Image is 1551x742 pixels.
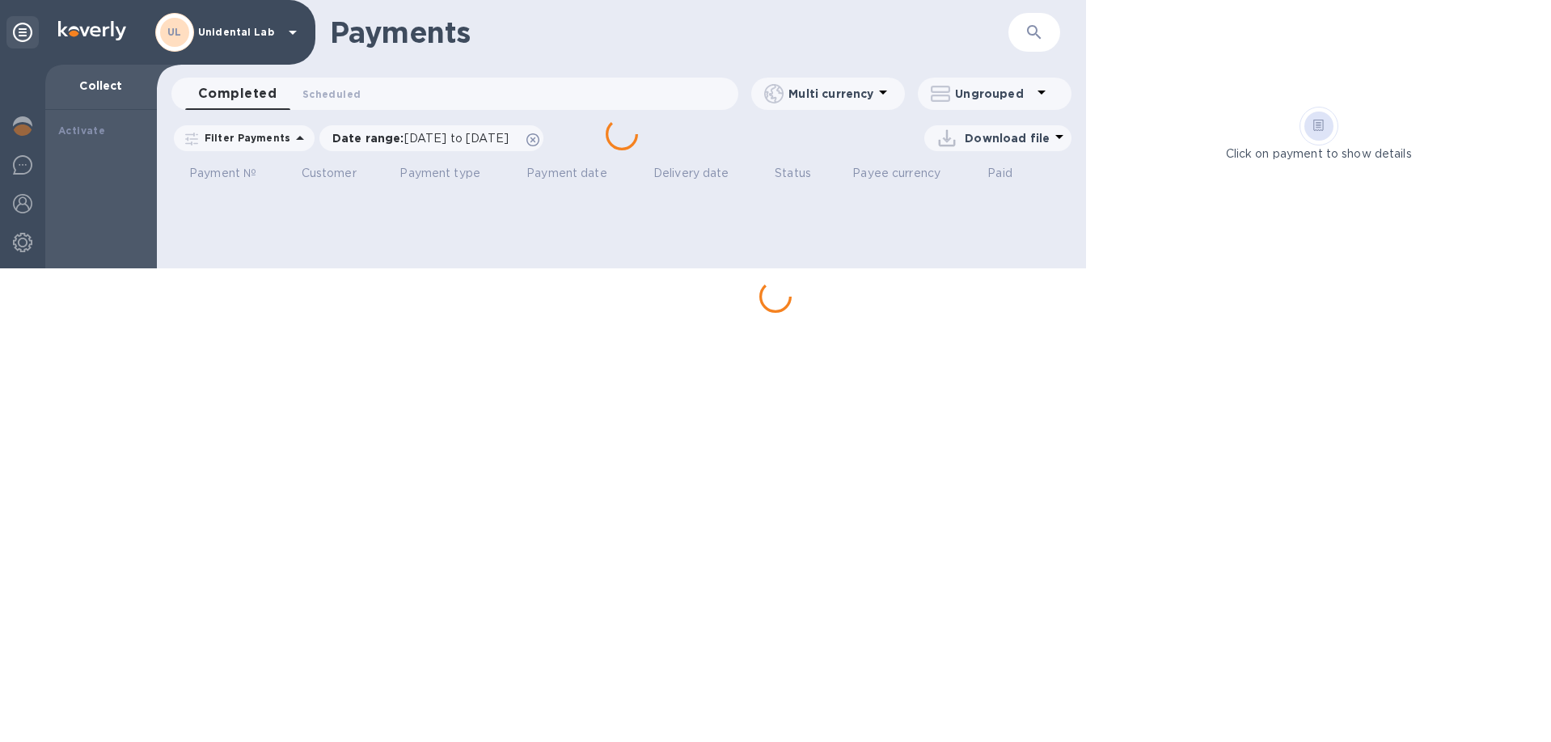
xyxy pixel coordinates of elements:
span: Customer [302,165,378,182]
span: [DATE] to [DATE] [404,132,509,145]
b: UL [167,26,182,38]
p: Download file [965,130,1050,146]
span: Paid [987,165,1033,182]
p: Paid [987,165,1012,182]
span: Payment type [399,165,501,182]
span: Payment date [526,165,628,182]
span: Delivery date [653,165,750,182]
img: Logo [58,21,126,40]
p: Payment date [526,165,607,182]
p: Payment type [399,165,480,182]
h1: Payments [330,15,1008,49]
p: Click on payment to show details [1226,145,1412,162]
div: Unpin categories [6,16,39,48]
div: Date range:[DATE] to [DATE] [319,125,543,151]
p: Unidental Lab [198,27,279,38]
span: Status [775,165,832,182]
span: Payment № [189,165,277,182]
p: Filter Payments [198,131,290,145]
b: Activate [58,124,105,137]
span: Payee currency [852,165,961,182]
p: Customer [302,165,357,182]
p: Payment № [189,165,256,182]
p: Ungrouped [955,86,1032,102]
p: Status [775,165,811,182]
p: Collect [58,78,144,94]
span: Scheduled [302,86,361,103]
p: Delivery date [653,165,729,182]
p: Multi currency [788,86,873,102]
span: Completed [198,82,277,105]
p: Date range : [332,130,517,146]
p: Payee currency [852,165,940,182]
